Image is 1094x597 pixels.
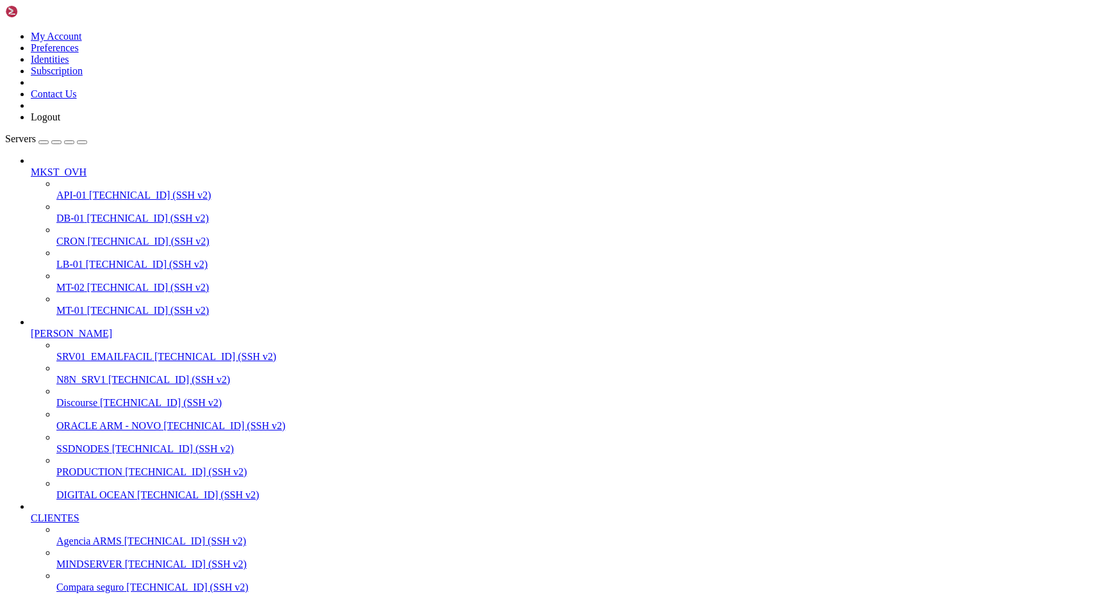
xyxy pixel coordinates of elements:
[31,512,1089,524] a: CLIENTES
[100,397,222,408] span: [TECHNICAL_ID] (SSH v2)
[31,328,1089,339] a: [PERSON_NAME]
[5,133,36,144] span: Servers
[56,374,1089,386] a: N8N_SRV1 [TECHNICAL_ID] (SSH v2)
[56,236,85,247] span: CRON
[31,111,60,122] a: Logout
[87,305,209,316] span: [TECHNICAL_ID] (SSH v2)
[56,559,122,569] span: MINDSERVER
[56,489,135,500] span: DIGITAL OCEAN
[56,190,87,200] span: API-01
[56,582,124,593] span: Compara seguro
[112,443,234,454] span: [TECHNICAL_ID] (SSH v2)
[89,190,211,200] span: [TECHNICAL_ID] (SSH v2)
[31,167,87,177] span: MKST_OVH
[56,201,1089,224] li: DB-01 [TECHNICAL_ID] (SSH v2)
[87,236,209,247] span: [TECHNICAL_ID] (SSH v2)
[163,420,285,431] span: [TECHNICAL_ID] (SSH v2)
[154,351,276,362] span: [TECHNICAL_ID] (SSH v2)
[56,443,1089,455] a: SSDNODES [TECHNICAL_ID] (SSH v2)
[56,547,1089,570] li: MINDSERVER [TECHNICAL_ID] (SSH v2)
[56,386,1089,409] li: Discourse [TECHNICAL_ID] (SSH v2)
[31,316,1089,501] li: [PERSON_NAME]
[56,282,1089,293] a: MT-02 [TECHNICAL_ID] (SSH v2)
[56,536,122,546] span: Agencia ARMS
[56,293,1089,316] li: MT-01 [TECHNICAL_ID] (SSH v2)
[56,397,97,408] span: Discourse
[56,397,1089,409] a: Discourse [TECHNICAL_ID] (SSH v2)
[56,524,1089,547] li: Agencia ARMS [TECHNICAL_ID] (SSH v2)
[56,536,1089,547] a: Agencia ARMS [TECHNICAL_ID] (SSH v2)
[56,351,152,362] span: SRV01_EMAILFACIL
[31,42,79,53] a: Preferences
[56,420,1089,432] a: ORACLE ARM - NOVO [TECHNICAL_ID] (SSH v2)
[125,466,247,477] span: [TECHNICAL_ID] (SSH v2)
[56,432,1089,455] li: SSDNODES [TECHNICAL_ID] (SSH v2)
[56,455,1089,478] li: PRODUCTION [TECHNICAL_ID] (SSH v2)
[56,213,1089,224] a: DB-01 [TECHNICAL_ID] (SSH v2)
[56,247,1089,270] li: LB-01 [TECHNICAL_ID] (SSH v2)
[56,305,85,316] span: MT-01
[5,133,87,144] a: Servers
[56,420,161,431] span: ORACLE ARM - NOVO
[137,489,259,500] span: [TECHNICAL_ID] (SSH v2)
[56,190,1089,201] a: API-01 [TECHNICAL_ID] (SSH v2)
[56,363,1089,386] li: N8N_SRV1 [TECHNICAL_ID] (SSH v2)
[56,236,1089,247] a: CRON [TECHNICAL_ID] (SSH v2)
[56,282,85,293] span: MT-02
[56,559,1089,570] a: MINDSERVER [TECHNICAL_ID] (SSH v2)
[56,259,1089,270] a: LB-01 [TECHNICAL_ID] (SSH v2)
[56,339,1089,363] li: SRV01_EMAILFACIL [TECHNICAL_ID] (SSH v2)
[56,443,110,454] span: SSDNODES
[56,409,1089,432] li: ORACLE ARM - NOVO [TECHNICAL_ID] (SSH v2)
[86,259,208,270] span: [TECHNICAL_ID] (SSH v2)
[31,65,83,76] a: Subscription
[56,178,1089,201] li: API-01 [TECHNICAL_ID] (SSH v2)
[31,512,79,523] span: CLIENTES
[124,536,246,546] span: [TECHNICAL_ID] (SSH v2)
[56,570,1089,593] li: Compara seguro [TECHNICAL_ID] (SSH v2)
[31,54,69,65] a: Identities
[56,213,85,224] span: DB-01
[5,5,79,18] img: Shellngn
[87,213,209,224] span: [TECHNICAL_ID] (SSH v2)
[31,31,82,42] a: My Account
[56,224,1089,247] li: CRON [TECHNICAL_ID] (SSH v2)
[31,167,1089,178] a: MKST_OVH
[31,88,77,99] a: Contact Us
[108,374,230,385] span: [TECHNICAL_ID] (SSH v2)
[56,305,1089,316] a: MT-01 [TECHNICAL_ID] (SSH v2)
[126,582,248,593] span: [TECHNICAL_ID] (SSH v2)
[87,282,209,293] span: [TECHNICAL_ID] (SSH v2)
[56,478,1089,501] li: DIGITAL OCEAN [TECHNICAL_ID] (SSH v2)
[56,259,83,270] span: LB-01
[56,351,1089,363] a: SRV01_EMAILFACIL [TECHNICAL_ID] (SSH v2)
[125,559,247,569] span: [TECHNICAL_ID] (SSH v2)
[56,582,1089,593] a: Compara seguro [TECHNICAL_ID] (SSH v2)
[56,374,106,385] span: N8N_SRV1
[56,489,1089,501] a: DIGITAL OCEAN [TECHNICAL_ID] (SSH v2)
[56,270,1089,293] li: MT-02 [TECHNICAL_ID] (SSH v2)
[31,328,112,339] span: [PERSON_NAME]
[56,466,1089,478] a: PRODUCTION [TECHNICAL_ID] (SSH v2)
[56,466,122,477] span: PRODUCTION
[31,155,1089,316] li: MKST_OVH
